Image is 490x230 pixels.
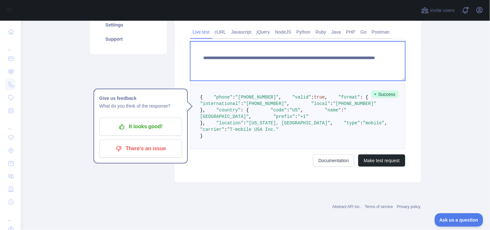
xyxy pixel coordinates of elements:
span: : [241,101,244,106]
div: ... [5,209,16,222]
a: Privacy policy [397,204,421,209]
p: There's an issue [104,143,177,154]
span: "[PHONE_NUMBER]" [244,101,287,106]
span: Success [371,90,399,98]
a: PHP [344,27,358,37]
a: Javascript [229,27,254,37]
a: Java [329,27,344,37]
a: Support [98,32,159,46]
p: It looks good! [104,121,177,132]
span: "location" [216,120,244,126]
span: , [385,120,387,126]
span: : [287,108,289,113]
span: "US" [290,108,301,113]
span: "carrier" [200,127,225,132]
span: "phone" [214,95,233,100]
span: : [311,95,314,100]
button: Make test request [358,154,405,167]
span: "valid" [292,95,311,100]
a: Python [294,27,313,37]
button: Invite users [420,5,456,16]
a: Abstract API Inc. [332,204,361,209]
a: Settings [98,18,159,32]
span: { [200,95,203,100]
a: NodeJS [273,27,294,37]
span: : [224,127,227,132]
span: : { [241,108,249,113]
span: , [330,120,333,126]
a: Live test [190,27,212,37]
span: "format" [339,95,360,100]
span: : [330,101,333,106]
p: What do you think of the response? [99,102,182,110]
span: "international" [200,101,241,106]
span: , [325,95,328,100]
a: Documentation [313,154,354,167]
iframe: Toggle Customer Support [435,213,484,227]
span: : [360,120,363,126]
span: , [287,101,289,106]
span: : [244,120,246,126]
span: : { [360,95,368,100]
span: true [314,95,325,100]
span: "T-mobile USA Inc." [227,127,279,132]
span: }, [200,120,206,126]
span: "[PHONE_NUMBER]" [333,101,376,106]
a: Terms of service [365,204,393,209]
span: "[PHONE_NUMBER]" [235,95,279,100]
span: "name" [325,108,341,113]
span: : [295,114,298,119]
span: } [200,133,203,139]
h1: Give us feedback [99,95,182,102]
span: , [279,95,281,100]
span: "prefix" [273,114,295,119]
span: , [300,108,303,113]
span: "[US_STATE], [GEOGRAPHIC_DATA]" [246,120,330,126]
span: , [249,114,252,119]
span: "country" [216,108,241,113]
span: "mobile" [363,120,385,126]
a: Go [358,27,369,37]
span: }, [200,108,206,113]
a: Postman [369,27,392,37]
span: "code" [271,108,287,113]
div: ... [5,39,16,52]
span: "type" [344,120,360,126]
div: ... [5,118,16,131]
span: : [233,95,235,100]
button: There's an issue [99,140,182,158]
span: : [341,108,344,113]
span: Invite users [430,7,455,14]
span: "+1" [298,114,309,119]
a: cURL [212,27,229,37]
a: jQuery [254,27,273,37]
button: It looks good! [99,118,182,136]
a: Ruby [313,27,329,37]
span: "local" [311,101,330,106]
